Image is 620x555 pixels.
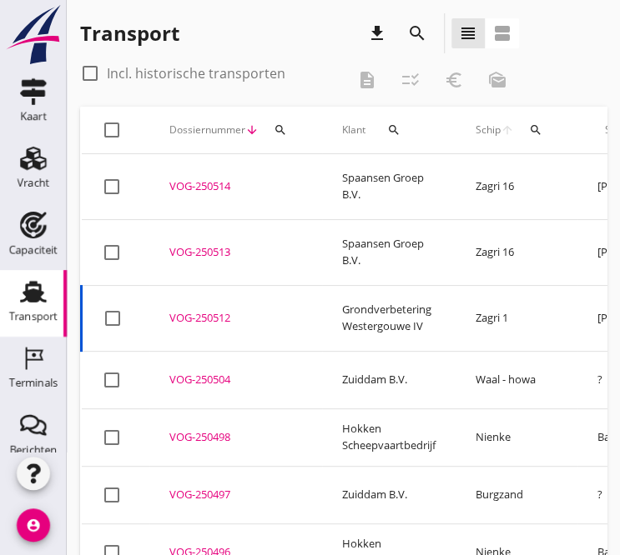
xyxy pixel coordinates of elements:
[3,4,63,66] img: logo-small.a267ee39.svg
[274,123,287,137] i: search
[387,123,401,137] i: search
[322,285,456,351] td: Grondverbetering Westergouwe IV
[367,23,387,43] i: download
[492,23,512,43] i: view_agenda
[169,429,302,446] div: VOG-250498
[322,351,456,408] td: Zuiddam B.V.
[322,408,456,466] td: Hokken Scheepvaartbedrijf
[169,310,302,327] div: VOG-250512
[245,123,259,137] i: arrow_downward
[456,408,577,466] td: Nienke
[456,466,577,523] td: Burgzand
[456,154,577,220] td: Zagri 16
[407,23,427,43] i: search
[9,377,58,388] div: Terminals
[169,244,302,261] div: VOG-250513
[456,219,577,285] td: Zagri 16
[169,178,302,195] div: VOG-250514
[456,285,577,351] td: Zagri 1
[169,372,302,388] div: VOG-250504
[322,466,456,523] td: Zuiddam B.V.
[476,122,501,137] span: Schip
[322,154,456,220] td: Spaansen Groep B.V.
[529,123,542,137] i: search
[169,487,302,503] div: VOG-250497
[501,123,514,137] i: arrow_upward
[18,177,50,188] div: Vracht
[80,20,179,47] div: Transport
[322,219,456,285] td: Spaansen Groep B.V.
[107,65,285,82] label: Incl. historische transporten
[9,244,58,255] div: Capaciteit
[456,351,577,408] td: Waal - howa
[458,23,478,43] i: view_headline
[17,508,50,542] i: account_circle
[169,122,245,137] span: Dossiernummer
[10,444,58,455] div: Berichten
[9,311,58,322] div: Transport
[342,110,436,150] div: Klant
[20,111,47,122] div: Kaart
